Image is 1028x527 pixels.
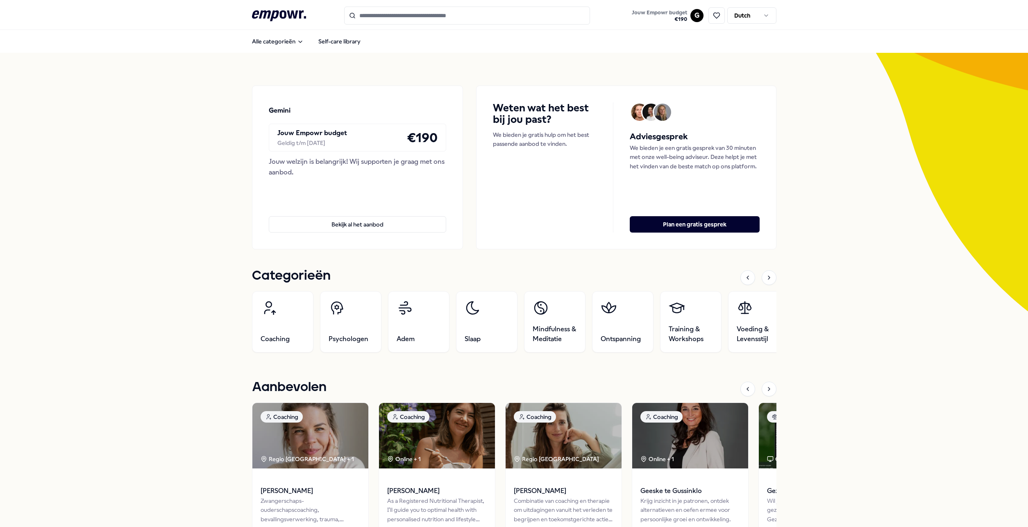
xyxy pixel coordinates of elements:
[269,216,447,233] button: Bekijk al het aanbod
[387,455,421,464] div: Online + 1
[631,104,648,121] img: Avatar
[261,411,303,423] div: Coaching
[493,130,597,149] p: We bieden je gratis hulp om het best passende aanbod te vinden.
[632,16,687,23] span: € 190
[252,377,327,398] h1: Aanbevolen
[388,291,449,353] a: Adem
[630,143,759,171] p: We bieden je een gratis gesprek van 30 minuten met onze well-being adviseur. Deze helpt je met he...
[632,403,748,468] img: package image
[261,334,290,344] span: Coaching
[630,8,689,24] button: Jouw Empowr budget€190
[642,104,660,121] img: Avatar
[387,496,487,524] div: As a Registered Nutritional Therapist, I'll guide you to optimal health with personalised nutriti...
[245,33,310,50] button: Alle categorieën
[767,496,867,524] div: Wil je weten hoe het écht met je gezondheid gaat? De Gezondheidscheck meet 18 biomarkers voor een...
[465,334,481,344] span: Slaap
[514,486,613,496] span: [PERSON_NAME]
[533,324,577,344] span: Mindfulness & Meditatie
[767,455,792,464] div: Online
[640,496,740,524] div: Krijg inzicht in je patronen, ontdek alternatieven en oefen ermee voor persoonlijke groei en ontw...
[524,291,585,353] a: Mindfulness & Meditatie
[269,156,447,177] div: Jouw welzijn is belangrijk! Wij supporten je graag met ons aanbod.
[592,291,654,353] a: Ontspanning
[640,486,740,496] span: Geeske te Gussinklo
[245,33,367,50] nav: Main
[329,334,368,344] span: Psychologen
[601,334,641,344] span: Ontspanning
[261,496,360,524] div: Zwangerschaps- ouderschapscoaching, bevallingsverwerking, trauma, (prik)angst & stresscoaching.
[277,138,347,147] div: Geldig t/m [DATE]
[737,324,781,344] span: Voeding & Levensstijl
[387,411,429,423] div: Coaching
[456,291,517,353] a: Slaap
[252,291,313,353] a: Coaching
[654,104,671,121] img: Avatar
[630,216,759,233] button: Plan een gratis gesprek
[632,9,687,16] span: Jouw Empowr budget
[506,403,622,468] img: package image
[630,130,759,143] h5: Adviesgesprek
[379,403,495,468] img: package image
[728,291,790,353] a: Voeding & Levensstijl
[514,496,613,524] div: Combinatie van coaching en therapie om uitdagingen vanuit het verleden te begrijpen en toekomstge...
[767,486,867,496] span: Gezondheidscheck Compleet
[514,455,600,464] div: Regio [GEOGRAPHIC_DATA]
[759,403,875,468] img: package image
[252,403,368,468] img: package image
[669,324,713,344] span: Training & Workshops
[252,266,331,286] h1: Categorieën
[312,33,367,50] a: Self-care library
[660,291,722,353] a: Training & Workshops
[261,455,354,464] div: Regio [GEOGRAPHIC_DATA] + 1
[277,128,347,138] p: Jouw Empowr budget
[629,7,690,24] a: Jouw Empowr budget€190
[493,102,597,125] h4: Weten wat het best bij jou past?
[640,411,683,423] div: Coaching
[387,486,487,496] span: [PERSON_NAME]
[261,486,360,496] span: [PERSON_NAME]
[344,7,590,25] input: Search for products, categories or subcategories
[407,127,438,148] h4: € 190
[514,411,556,423] div: Coaching
[397,334,415,344] span: Adem
[269,105,290,116] p: Gemini
[269,203,447,233] a: Bekijk al het aanbod
[690,9,703,22] button: G
[320,291,381,353] a: Psychologen
[640,455,674,464] div: Online + 1
[767,411,841,423] div: Voeding & Levensstijl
